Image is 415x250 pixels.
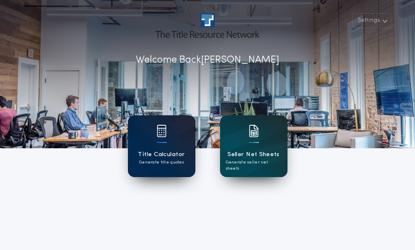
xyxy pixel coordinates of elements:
a: card iconSeller Net SheetsGenerate seller net sheets [220,115,287,177]
p: Generate seller net sheets [226,159,282,172]
a: card iconTitle CalculatorGenerate title quotes [128,115,195,177]
img: card icon [157,125,167,137]
img: card icon [249,125,259,137]
img: account-logo [155,13,259,38]
p: Generate title quotes [139,159,184,166]
button: Settings [352,13,391,28]
p: Welcome Back [PERSON_NAME] [136,53,279,68]
h1: Seller Net Sheets [227,150,280,159]
h1: Title Calculator [138,150,185,159]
